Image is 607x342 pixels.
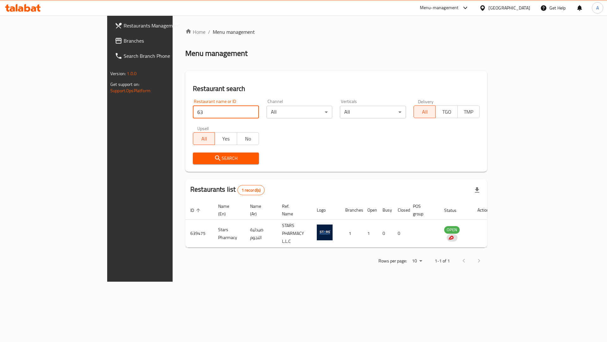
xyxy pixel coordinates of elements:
[448,235,454,241] img: delivery hero logo
[110,33,209,48] a: Branches
[488,4,530,11] div: [GEOGRAPHIC_DATA]
[472,201,494,220] th: Action
[596,4,599,11] span: A
[218,202,237,218] span: Name (En)
[196,134,212,143] span: All
[124,52,204,60] span: Search Branch Phone
[193,132,215,145] button: All
[312,201,340,220] th: Logo
[193,153,259,164] button: Search
[282,202,304,218] span: Ref. Name
[215,132,237,145] button: Yes
[245,220,277,248] td: صيدلية النجوم
[377,201,393,220] th: Busy
[124,37,204,45] span: Branches
[447,234,457,242] div: Indicates that the vendor menu management has been moved to DH Catalog service
[416,107,433,117] span: All
[213,220,245,248] td: Stars Pharmacy
[435,257,450,265] p: 1-1 of 1
[185,28,487,36] nav: breadcrumb
[409,256,425,266] div: Rows per page:
[438,107,455,117] span: TGO
[460,107,477,117] span: TMP
[362,201,377,220] th: Open
[190,207,202,214] span: ID
[110,48,209,63] a: Search Branch Phone
[250,202,269,218] span: Name (Ar)
[457,105,480,118] button: TMP
[208,28,210,36] li: /
[197,126,209,130] label: Upsell
[469,183,485,198] div: Export file
[193,84,480,93] h2: Restaurant search
[340,201,362,220] th: Branches
[267,106,333,118] div: All
[190,185,265,195] h2: Restaurants list
[198,154,254,162] span: Search
[414,105,436,118] button: All
[193,106,259,118] input: Search for restaurant name or ID..
[218,134,234,143] span: Yes
[110,18,209,33] a: Restaurants Management
[110,87,150,95] a: Support.OpsPlatform
[124,22,204,29] span: Restaurants Management
[237,185,265,195] div: Total records count
[435,105,457,118] button: TGO
[340,106,406,118] div: All
[237,132,259,145] button: No
[110,69,126,78] span: Version:
[277,220,312,248] td: STARS PHARMACY L.L.C
[340,220,362,248] td: 1
[362,220,377,248] td: 1
[444,207,465,214] span: Status
[444,226,460,233] span: OPEN
[418,99,434,104] label: Delivery
[377,220,393,248] td: 0
[393,201,408,220] th: Closed
[127,69,137,78] span: 1.0.0
[413,202,432,218] span: POS group
[378,257,407,265] p: Rows per page:
[213,28,255,36] span: Menu management
[238,187,265,193] span: 1 record(s)
[185,48,248,58] h2: Menu management
[185,201,494,248] table: enhanced table
[240,134,256,143] span: No
[317,225,333,240] img: Stars Pharmacy
[393,220,408,248] td: 0
[110,80,139,88] span: Get support on:
[420,4,459,12] div: Menu-management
